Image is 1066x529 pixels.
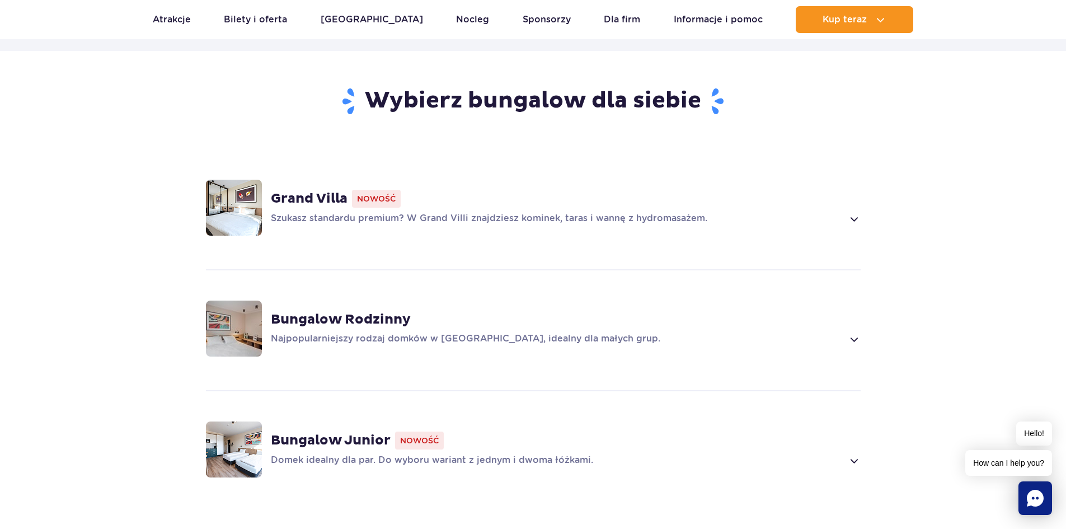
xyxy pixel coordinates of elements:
p: Najpopularniejszy rodzaj domków w [GEOGRAPHIC_DATA], idealny dla małych grup. [271,333,843,346]
strong: Bungalow Junior [271,432,391,449]
div: Chat [1018,481,1052,515]
a: Informacje i pomoc [674,6,763,33]
p: Szukasz standardu premium? W Grand Villi znajdziesz kominek, taras i wannę z hydromasażem. [271,212,843,226]
button: Kup teraz [796,6,913,33]
a: Atrakcje [153,6,191,33]
span: Hello! [1016,422,1052,446]
span: How can I help you? [965,450,1052,476]
span: Kup teraz [823,15,867,25]
a: Dla firm [604,6,640,33]
a: Bilety i oferta [224,6,287,33]
h2: Wybierz bungalow dla siebie [205,87,861,116]
strong: Bungalow Rodzinny [271,311,411,328]
a: Sponsorzy [523,6,571,33]
a: Nocleg [456,6,489,33]
a: [GEOGRAPHIC_DATA] [321,6,423,33]
strong: Grand Villa [271,190,347,207]
p: Domek idealny dla par. Do wyboru wariant z jednym i dwoma łóżkami. [271,454,843,467]
span: Nowość [395,432,444,450]
span: Nowość [352,190,401,208]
